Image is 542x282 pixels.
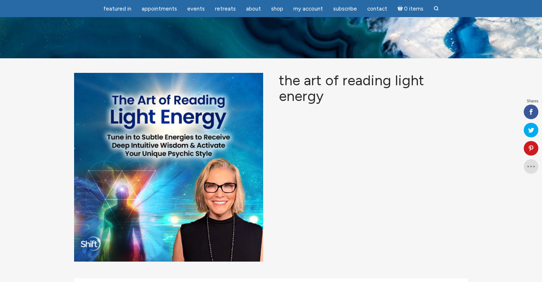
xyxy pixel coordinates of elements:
[404,6,423,12] span: 0 items
[183,2,209,16] a: Events
[103,5,131,12] span: featured in
[363,2,392,16] a: Contact
[293,5,323,12] span: My Account
[271,5,283,12] span: Shop
[215,5,236,12] span: Retreats
[289,2,327,16] a: My Account
[211,2,240,16] a: Retreats
[367,5,387,12] span: Contact
[333,5,357,12] span: Subscribe
[393,1,428,16] a: Cart0 items
[279,73,468,104] h1: The Art of Reading Light Energy
[99,2,136,16] a: featured in
[242,2,265,16] a: About
[329,2,361,16] a: Subscribe
[137,2,181,16] a: Appointments
[527,99,538,103] span: Shares
[397,5,404,12] i: Cart
[279,113,468,120] iframe: PayPal Message 1
[142,5,177,12] span: Appointments
[74,73,263,262] img: The Art of Reading Light Energy
[246,5,261,12] span: About
[267,2,288,16] a: Shop
[187,5,205,12] span: Events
